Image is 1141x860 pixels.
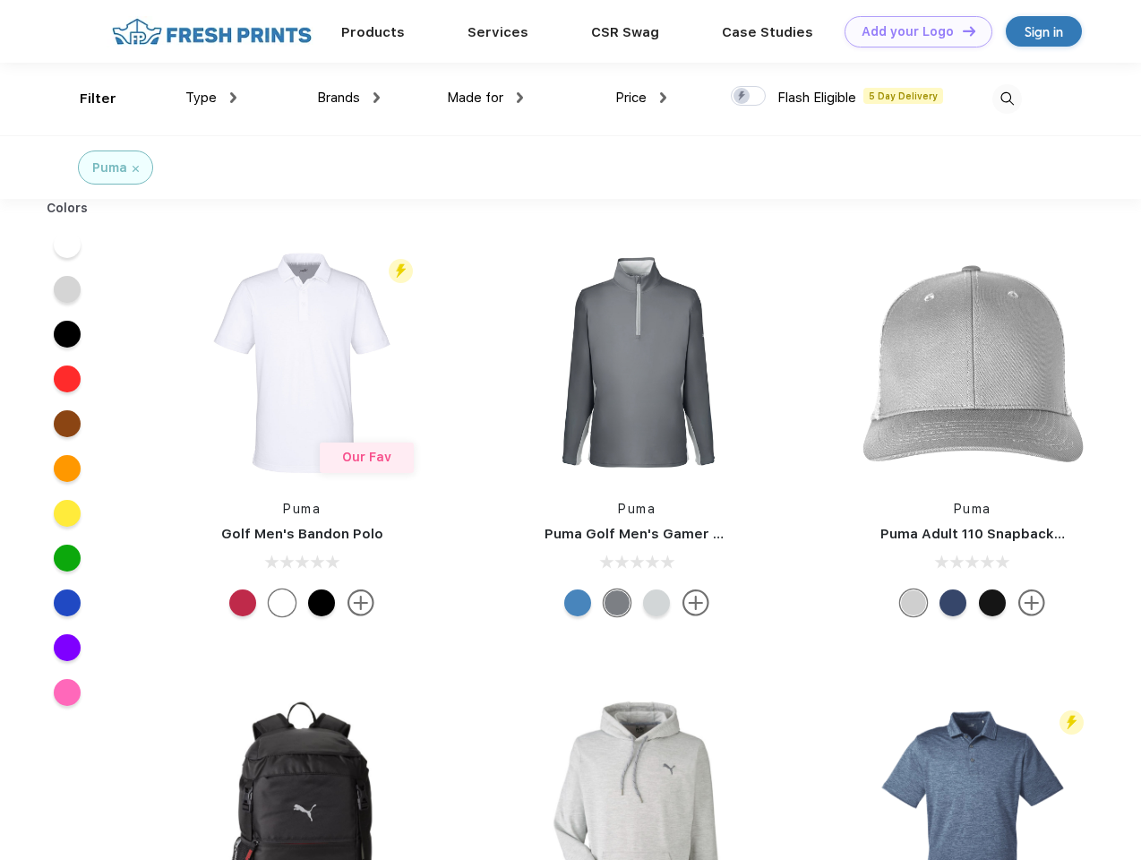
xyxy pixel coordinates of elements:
[389,259,413,283] img: flash_active_toggle.svg
[317,90,360,106] span: Brands
[80,89,116,109] div: Filter
[347,589,374,616] img: more.svg
[269,589,296,616] div: Bright White
[863,88,943,104] span: 5 Day Delivery
[643,589,670,616] div: High Rise
[183,244,421,482] img: func=resize&h=266
[939,589,966,616] div: Peacoat with Qut Shd
[591,24,659,40] a: CSR Swag
[517,92,523,103] img: dropdown.png
[660,92,666,103] img: dropdown.png
[229,589,256,616] div: Ski Patrol
[468,24,528,40] a: Services
[308,589,335,616] div: Puma Black
[545,526,828,542] a: Puma Golf Men's Gamer Golf Quarter-Zip
[954,502,991,516] a: Puma
[992,84,1022,114] img: desktop_search.svg
[33,199,102,218] div: Colors
[963,26,975,36] img: DT
[133,166,139,172] img: filter_cancel.svg
[618,502,656,516] a: Puma
[900,589,927,616] div: Quarry Brt Whit
[604,589,631,616] div: Quiet Shade
[107,16,317,47] img: fo%20logo%202.webp
[777,90,856,106] span: Flash Eligible
[1059,710,1084,735] img: flash_active_toggle.svg
[615,90,647,106] span: Price
[373,92,380,103] img: dropdown.png
[682,589,709,616] img: more.svg
[1025,21,1063,42] div: Sign in
[221,526,383,542] a: Golf Men's Bandon Polo
[979,589,1006,616] div: Pma Blk with Pma Blk
[283,502,321,516] a: Puma
[518,244,756,482] img: func=resize&h=266
[185,90,217,106] span: Type
[862,24,954,39] div: Add your Logo
[1018,589,1045,616] img: more.svg
[854,244,1092,482] img: func=resize&h=266
[341,24,405,40] a: Products
[230,92,236,103] img: dropdown.png
[342,450,391,464] span: Our Fav
[564,589,591,616] div: Bright Cobalt
[1006,16,1082,47] a: Sign in
[92,159,127,177] div: Puma
[447,90,503,106] span: Made for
